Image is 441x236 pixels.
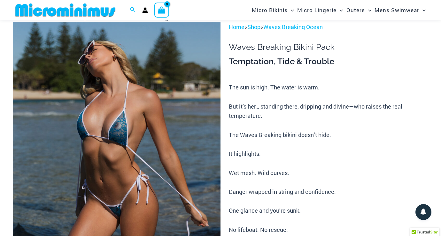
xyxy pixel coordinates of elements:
span: Menu Toggle [365,2,371,18]
span: » » » [13,14,198,21]
a: OutersMenu ToggleMenu Toggle [345,2,373,18]
a: Home [13,14,28,21]
a: Shop [247,23,260,31]
p: > > [229,22,428,32]
h3: Temptation, Tide & Trouble [229,56,428,67]
a: Micro LingerieMenu ToggleMenu Toggle [296,2,344,18]
span: Micro Bikinis [252,2,288,18]
img: MM SHOP LOGO FLAT [13,3,118,17]
h1: Waves Breaking Bikini Pack [229,42,428,52]
span: Outers [346,2,365,18]
a: Micro Bikinis [90,14,124,21]
span: Menu Toggle [337,2,343,18]
span: Waves Breaking Bikini Pack [127,14,198,21]
span: Micro Lingerie [297,2,337,18]
a: Mens SwimwearMenu ToggleMenu Toggle [373,2,427,18]
span: Mens Swimwear [375,2,419,18]
a: Account icon link [142,7,148,13]
a: Waves Breaking Ocean [263,23,323,31]
a: Search icon link [130,6,136,14]
span: Menu Toggle [288,2,294,18]
nav: Site Navigation [249,1,428,19]
a: Micro BikinisMenu ToggleMenu Toggle [250,2,296,18]
a: Home [229,23,244,31]
span: Menu Toggle [419,2,426,18]
a: View Shopping Cart, empty [154,3,169,17]
a: The Micro Bikini Shop [31,14,88,21]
